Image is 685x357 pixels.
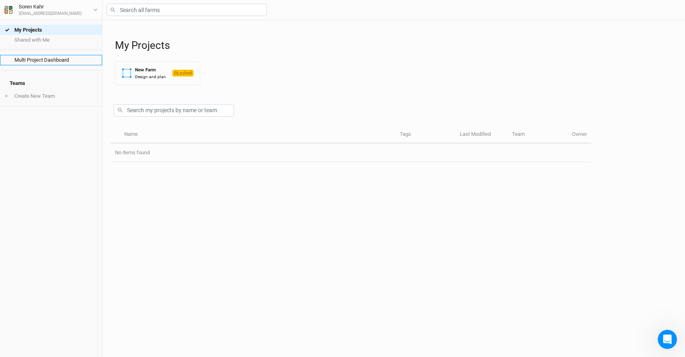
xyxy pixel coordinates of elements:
input: Search all farms [107,4,267,16]
div: New Farm [135,67,166,73]
div: Design and plan [135,74,166,80]
h4: Teams [5,75,97,91]
input: Search my projects by name or team [114,104,234,117]
div: [EMAIL_ADDRESS][DOMAIN_NAME] [19,11,82,17]
button: New FarmDesign and planLocked [115,61,200,85]
iframe: Intercom live chat [658,330,677,349]
span: Locked [172,70,193,77]
th: Tags [395,126,455,143]
td: No items found [111,143,591,162]
div: Soren Kahr [19,3,82,11]
h1: My Projects [115,39,677,52]
th: Name [119,126,395,143]
th: Owner [568,126,591,143]
th: Last Modified [455,126,508,143]
th: Team [508,126,568,143]
span: + [5,93,8,99]
button: Soren Kahr[EMAIL_ADDRESS][DOMAIN_NAME] [4,2,98,17]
